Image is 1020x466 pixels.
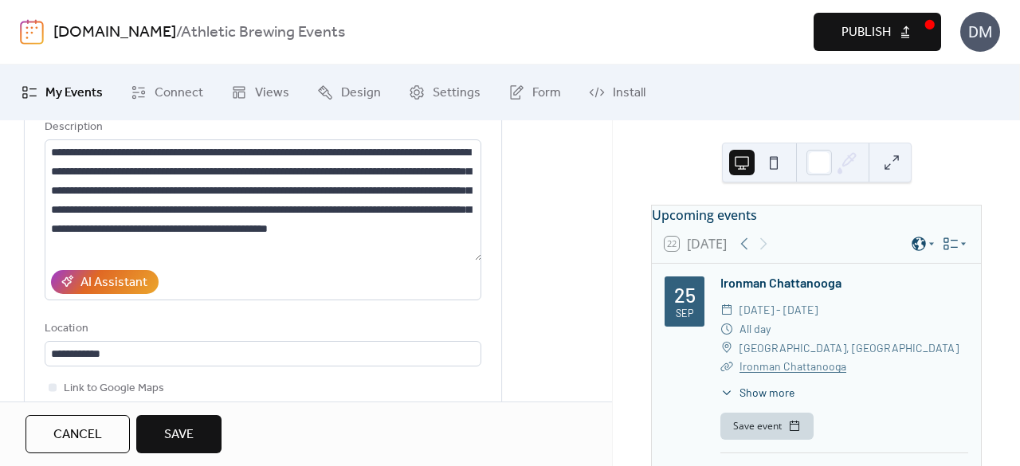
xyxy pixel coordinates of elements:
[496,71,573,114] a: Form
[51,270,159,294] button: AI Assistant
[305,71,393,114] a: Design
[739,300,818,319] span: [DATE] - [DATE]
[720,357,733,376] div: ​
[45,118,478,137] div: Description
[739,359,846,373] a: Ironman Chattanooga
[674,285,696,305] div: 25
[136,415,222,453] button: Save
[176,18,181,48] b: /
[155,84,203,103] span: Connect
[720,319,733,339] div: ​
[720,275,841,290] a: Ironman Chattanooga
[164,425,194,444] span: Save
[532,84,561,103] span: Form
[45,84,103,103] span: My Events
[25,415,130,453] button: Cancel
[739,384,794,401] span: Show more
[960,12,1000,52] div: DM
[720,300,733,319] div: ​
[181,18,345,48] b: Athletic Brewing Events
[720,413,814,440] button: Save event
[720,384,794,401] button: ​Show more
[45,319,478,339] div: Location
[64,379,164,398] span: Link to Google Maps
[841,23,891,42] span: Publish
[739,319,771,339] span: All day
[397,71,492,114] a: Settings
[739,339,959,358] span: [GEOGRAPHIC_DATA], [GEOGRAPHIC_DATA]
[577,71,657,114] a: Install
[255,84,289,103] span: Views
[652,206,981,225] div: Upcoming events
[20,19,44,45] img: logo
[53,425,102,444] span: Cancel
[53,18,176,48] a: [DOMAIN_NAME]
[433,84,481,103] span: Settings
[10,71,115,114] a: My Events
[80,273,147,292] div: AI Assistant
[613,84,645,103] span: Install
[814,13,941,51] button: Publish
[341,84,381,103] span: Design
[676,308,693,319] div: Sep
[720,339,733,358] div: ​
[219,71,301,114] a: Views
[119,71,215,114] a: Connect
[720,384,733,401] div: ​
